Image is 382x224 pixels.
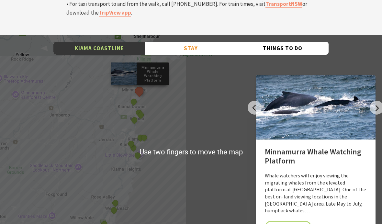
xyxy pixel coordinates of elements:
a: TripView app [99,9,131,17]
button: Previous [248,101,262,115]
button: See detail about Bombo Headland [137,110,145,119]
button: See detail about Werri Beach and Point, Gerringong [110,206,118,214]
button: See detail about Little Blowhole, Kiama [133,151,142,159]
a: TransportNSW [265,0,302,8]
button: See detail about Jones Beach, Kiama Downs [130,97,138,106]
button: Kiama Coastline [53,42,145,55]
button: Stay [145,42,237,55]
button: See detail about Minnamurra Whale Watching Platform [133,85,145,97]
button: See detail about Kiama Blowhole [140,133,148,142]
h2: Minnamurra Whale Watching Platform [265,147,366,168]
button: Things To Do [237,42,329,55]
p: Whale watchers will enjoy viewing the migrating whales from the elevated platform at [GEOGRAPHIC_... [265,172,366,214]
p: Minnamurra Whale Watching Platform [137,64,169,84]
button: See detail about Surf Beach, Kiama [127,140,135,148]
button: See detail about Werri Lagoon, Gerringong [111,199,119,207]
button: See detail about Bombo Beach, Bombo [130,116,139,124]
